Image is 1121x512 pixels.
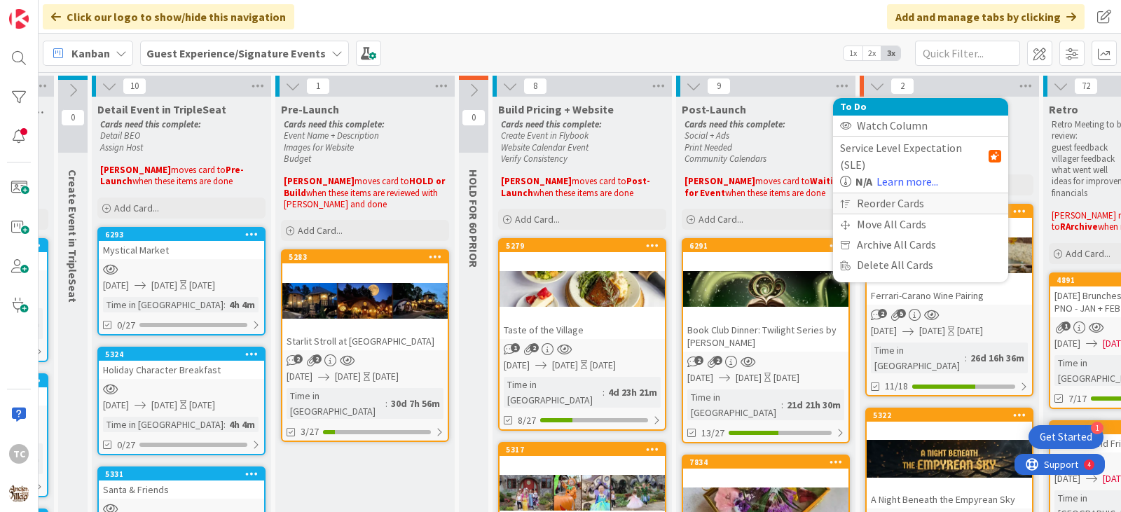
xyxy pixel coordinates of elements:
[29,2,64,19] span: Support
[294,354,303,364] span: 2
[385,396,387,411] span: :
[707,78,731,95] span: 9
[335,369,361,384] span: [DATE]
[71,45,110,62] span: Kanban
[500,240,665,339] div: 5279Taste of the Village
[867,286,1032,305] div: Ferrari-Carano Wine Pairing
[1091,422,1103,434] div: 1
[833,255,1008,275] div: Delete All Cards
[533,187,633,199] span: when these items are done
[871,343,965,373] div: Time in [GEOGRAPHIC_DATA]
[103,297,223,312] div: Time in [GEOGRAPHIC_DATA]
[105,350,264,359] div: 5324
[833,193,1008,214] div: Reorder Cards
[506,241,665,251] div: 5279
[515,213,560,226] span: Add Card...
[701,426,724,441] span: 13/27
[682,102,746,116] span: Post-Launch
[530,343,539,352] span: 2
[1049,102,1078,116] span: Retro
[873,410,1032,420] div: 5322
[501,118,602,130] em: Cards need this complete:
[685,153,766,165] em: Community Calendars
[915,41,1020,66] input: Quick Filter...
[100,141,143,153] em: Assign Host
[100,164,244,187] strong: Pre-Launch
[682,238,850,443] a: 6291Book Club Dinner: Twilight Series by [PERSON_NAME][DATE][DATE][DATE]Time in [GEOGRAPHIC_DATA]...
[97,227,266,335] a: 6293Mystical Market[DATE][DATE][DATE]Time in [GEOGRAPHIC_DATA]:4h 4m0/27
[284,141,354,153] em: Images for Website
[605,385,661,400] div: 4d 23h 21m
[590,358,616,373] div: [DATE]
[301,424,319,439] span: 3/27
[683,321,848,352] div: Book Club Dinner: Twilight Series by [PERSON_NAME]
[462,109,486,126] span: 0
[9,9,29,29] img: Visit kanbanzone.com
[887,4,1085,29] div: Add and manage tabs by clicking
[855,173,872,190] b: N/A
[890,78,914,95] span: 2
[781,397,783,413] span: :
[699,213,743,226] span: Add Card...
[713,356,722,365] span: 2
[467,169,481,268] span: HOLD FOR 60 PRIOR
[284,175,355,187] strong: [PERSON_NAME]
[226,417,259,432] div: 4h 4m
[498,238,666,431] a: 5279Taste of the Village[DATE][DATE][DATE]Time in [GEOGRAPHIC_DATA]:4d 23h 21m8/27
[298,224,343,237] span: Add Card...
[284,153,311,165] em: Budget
[1068,392,1087,406] span: 7/17
[99,241,264,259] div: Mystical Market
[694,356,703,365] span: 2
[132,175,233,187] span: when these items are done
[867,409,1032,508] div: 5322A Night Beneath the Empyrean Sky
[103,398,129,413] span: [DATE]
[683,240,848,352] div: 6291Book Club Dinner: Twilight Series by [PERSON_NAME]
[518,413,536,428] span: 8/27
[755,175,810,187] span: moves card to
[689,241,848,251] div: 6291
[281,102,339,116] span: Pre-Launch
[881,46,900,60] span: 3x
[99,468,264,480] div: 5331
[282,332,448,350] div: Starlit Stroll at [GEOGRAPHIC_DATA]
[373,369,399,384] div: [DATE]
[66,169,80,303] span: Create Event in TripleSeat
[189,278,215,293] div: [DATE]
[501,175,650,198] strong: Post-Launch
[501,130,589,141] em: Create Event in Flybook
[603,385,605,400] span: :
[833,214,1008,235] div: Move All Cards
[498,102,614,116] span: Build Pricing + Website
[99,228,264,259] div: 6293Mystical Market
[833,235,1008,255] div: Archive All Cards
[687,389,781,420] div: Time in [GEOGRAPHIC_DATA]
[117,318,135,333] span: 0/27
[511,343,520,352] span: 1
[683,240,848,252] div: 6291
[773,371,799,385] div: [DATE]
[736,371,762,385] span: [DATE]
[1054,471,1080,486] span: [DATE]
[97,347,266,455] a: 5324Holiday Character Breakfast[DATE][DATE][DATE]Time in [GEOGRAPHIC_DATA]:4h 4m0/27
[504,358,530,373] span: [DATE]
[9,444,29,464] div: TC
[284,187,440,210] span: when these items are reviewed with [PERSON_NAME] and done
[284,118,385,130] em: Cards need this complete:
[885,379,908,394] span: 11/18
[725,187,825,199] span: when these items are done
[61,109,85,126] span: 0
[105,230,264,240] div: 6293
[504,377,603,408] div: Time in [GEOGRAPHIC_DATA]
[683,456,848,469] div: 7834
[501,153,568,165] em: Verify Consistency
[282,251,448,263] div: 5283
[100,164,171,176] strong: [PERSON_NAME]
[306,78,330,95] span: 1
[223,297,226,312] span: :
[506,445,665,455] div: 5317
[97,102,226,116] span: Detail Event in TripleSeat
[867,490,1032,508] div: A Night Beneath the Empyrean Sky
[117,438,135,452] span: 0/27
[99,228,264,241] div: 6293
